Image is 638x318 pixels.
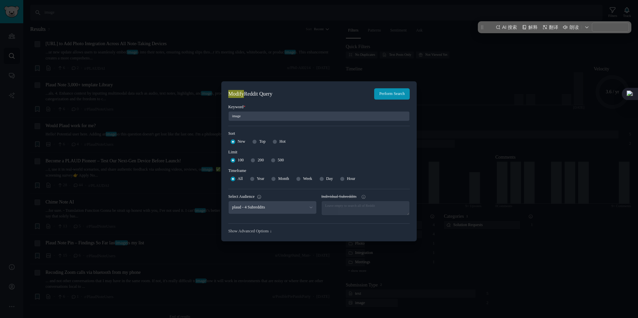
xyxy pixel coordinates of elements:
[257,176,265,182] span: Year
[347,176,355,182] span: Hour
[238,157,244,163] span: 100
[258,157,264,163] span: 200
[326,176,333,182] span: Day
[228,194,255,200] div: Select Audience
[278,157,284,163] span: 500
[259,139,266,145] span: Top
[278,176,289,182] span: Month
[321,194,410,200] label: Individual Subreddits
[228,104,410,110] label: Keyword
[228,166,410,174] label: Timeframe
[228,149,237,155] div: Limit
[228,111,410,121] input: Keyword to search on Reddit
[228,131,410,137] label: Sort
[228,90,371,98] h2: Reddit Query
[238,176,243,182] span: All
[228,228,410,234] div: Show Advanced Options ↓
[228,90,244,98] doubao-vocabulary-highlight: Modify
[303,176,312,182] span: Week
[238,139,245,145] span: New
[374,88,410,100] button: Perform Search
[279,139,285,145] span: Hot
